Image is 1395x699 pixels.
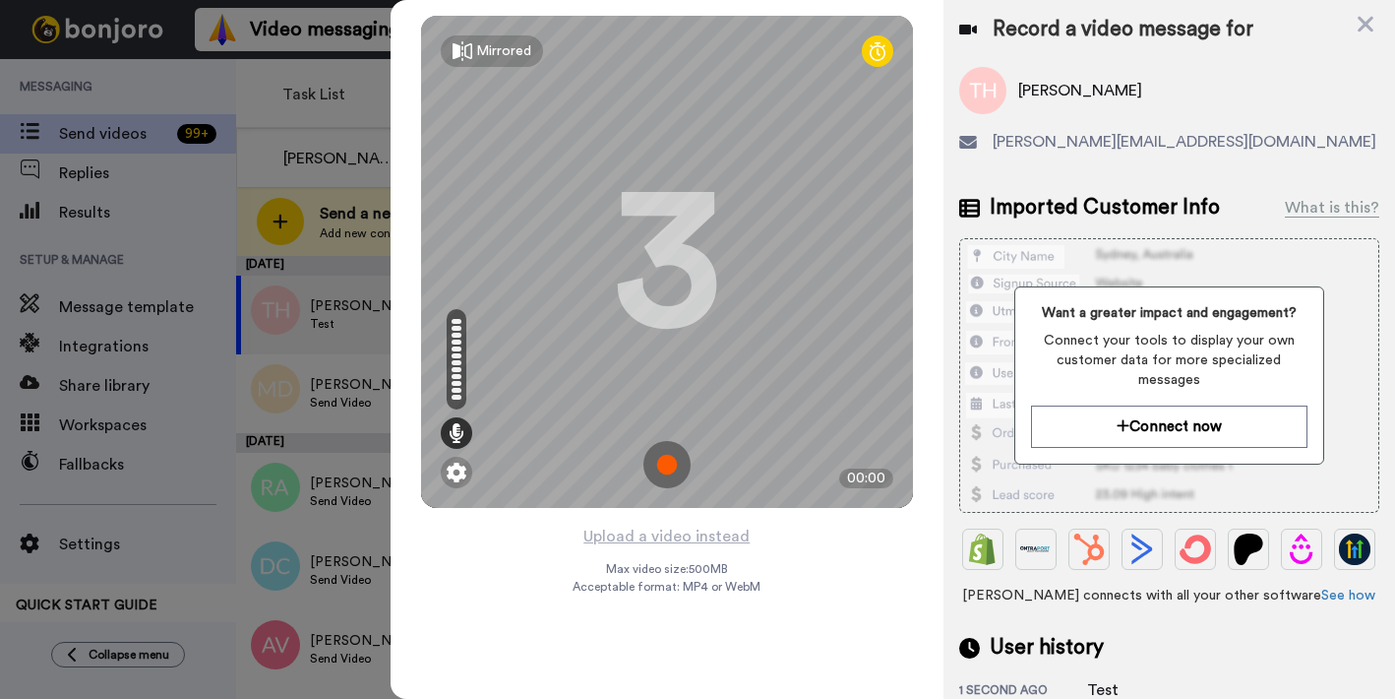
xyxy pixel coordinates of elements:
span: Max video size: 500 MB [606,561,728,577]
img: Drip [1286,534,1317,565]
button: Upload a video instead [577,524,756,549]
img: GoHighLevel [1339,534,1370,565]
div: 00:00 [839,469,893,488]
span: Connect your tools to display your own customer data for more specialized messages [1031,331,1307,390]
span: Want a greater impact and engagement? [1031,303,1307,323]
img: Patreon [1233,534,1264,565]
div: 3 [613,188,721,336]
img: ConvertKit [1180,534,1211,565]
img: Hubspot [1073,534,1105,565]
img: Shopify [967,534,999,565]
span: Acceptable format: MP4 or WebM [573,579,760,595]
img: ActiveCampaign [1126,534,1158,565]
img: Ontraport [1020,534,1052,565]
span: [PERSON_NAME] connects with all your other software [959,586,1379,605]
div: What is this? [1285,196,1379,220]
img: ic_record_start.svg [643,441,691,488]
button: Connect now [1031,406,1307,448]
a: See how [1321,589,1375,603]
span: [PERSON_NAME][EMAIL_ADDRESS][DOMAIN_NAME] [993,130,1376,154]
span: User history [990,633,1104,663]
img: ic_gear.svg [447,463,466,482]
span: Imported Customer Info [990,193,1220,222]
